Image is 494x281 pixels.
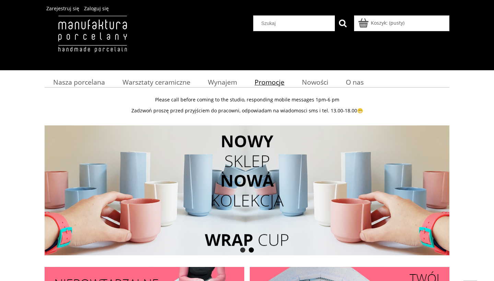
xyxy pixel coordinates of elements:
a: Nowości [293,75,337,89]
b: (pusty) [389,20,404,26]
a: Zarejestruj się [46,5,79,12]
span: Warsztaty ceramiczne [122,77,190,87]
a: Produkty w koszyku 0. Przejdź do koszyka [359,20,404,26]
span: Nowości [302,77,328,87]
span: Promocje [255,77,284,87]
a: Zaloguj się [84,5,109,12]
span: Nasza porcelana [53,77,105,87]
img: Manufaktura Porcelany [45,15,140,67]
input: Szukaj w sklepie [256,16,335,31]
p: Zadzwoń proszę przed przyjściem do pracowni, odpowiadam na wiadomosci sms i tel. 13.00-18.00😁 [45,108,449,114]
span: Koszyk: [371,20,388,26]
a: Warsztaty ceramiczne [114,75,199,89]
span: Wynajem [208,77,237,87]
span: O nas [346,77,364,87]
button: Szukaj [335,15,351,31]
a: Promocje [246,75,293,89]
a: Wynajem [199,75,246,89]
a: Nasza porcelana [45,75,114,89]
p: Please call before coming to the studio, responding mobile messages 1pm-6 pm [45,97,449,103]
a: O nas [337,75,373,89]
